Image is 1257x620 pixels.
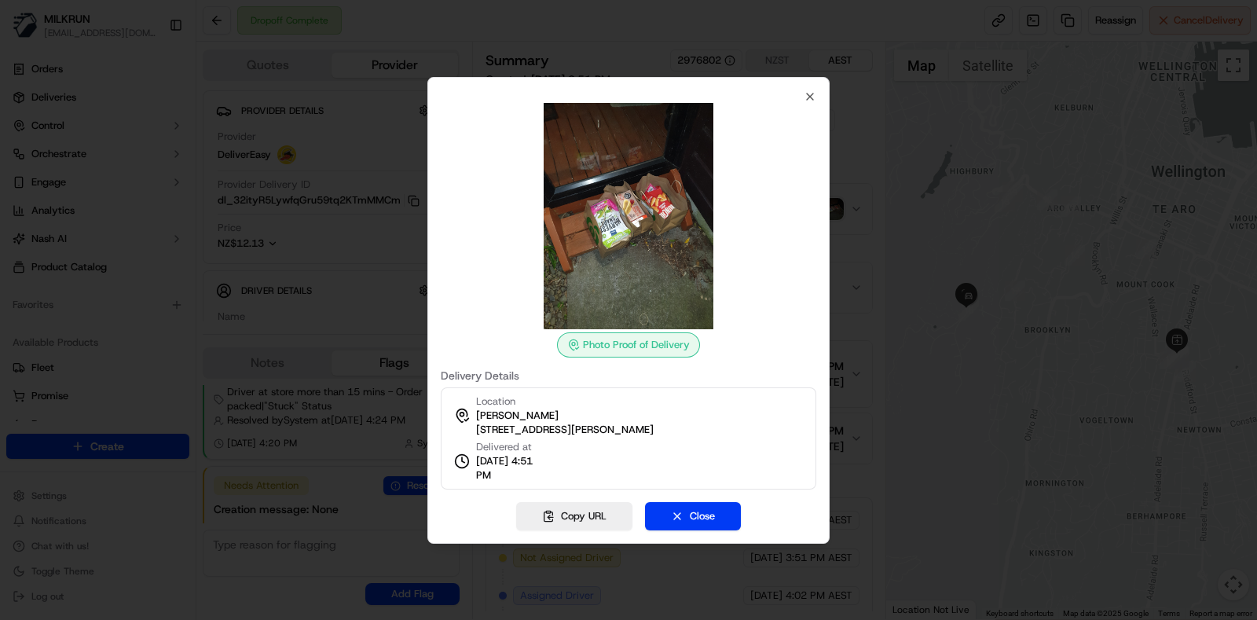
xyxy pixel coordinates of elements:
[476,454,548,482] span: [DATE] 4:51 PM
[476,394,515,409] span: Location
[476,440,548,454] span: Delivered at
[476,409,559,423] span: [PERSON_NAME]
[557,332,700,358] div: Photo Proof of Delivery
[441,370,816,381] label: Delivery Details
[645,502,741,530] button: Close
[476,423,654,437] span: [STREET_ADDRESS][PERSON_NAME]
[515,103,742,329] img: photo_proof_of_delivery image
[516,502,632,530] button: Copy URL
